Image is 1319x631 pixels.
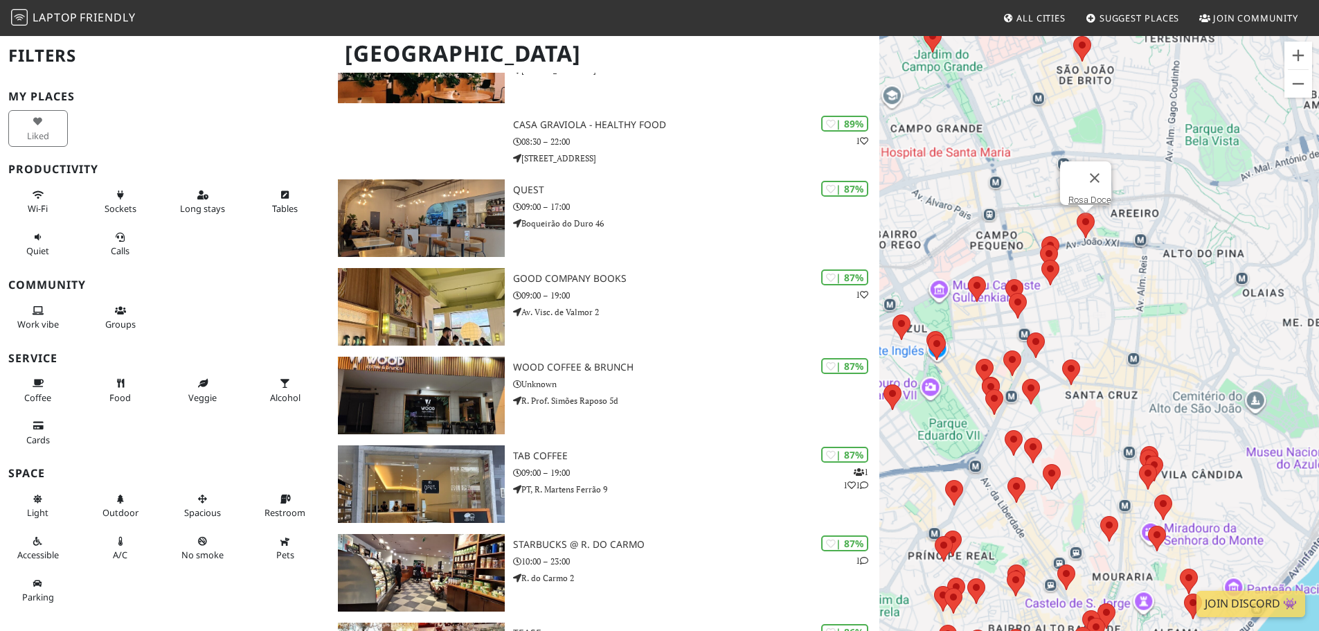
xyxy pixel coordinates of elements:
[8,467,321,480] h3: Space
[513,305,879,319] p: Av. Visc. de Valmor 2
[513,483,879,496] p: PT, R. Martens Ferrão 9
[113,549,127,561] span: Air conditioned
[338,179,505,257] img: QUEST
[8,572,68,609] button: Parking
[821,116,868,132] div: | 89%
[24,391,51,404] span: Coffee
[105,318,136,330] span: Group tables
[1068,195,1111,205] a: Rosa Doce
[188,391,217,404] span: Veggie
[8,530,68,567] button: Accessible
[91,226,150,263] button: Calls
[8,278,321,292] h3: Community
[264,506,305,519] span: Restroom
[26,434,50,446] span: Credit cards
[276,549,294,561] span: Pet friendly
[338,445,505,523] img: TAB coffee
[1194,6,1304,30] a: Join Community
[513,217,879,230] p: Boqueirão do Duro 46
[513,362,879,373] h3: Wood Coffee & Brunch
[843,465,868,492] p: 1 1 1
[1213,12,1298,24] span: Join Community
[513,555,879,568] p: 10:00 – 23:00
[856,288,868,301] p: 1
[255,488,315,524] button: Restroom
[80,10,135,25] span: Friendly
[8,184,68,220] button: Wi-Fi
[8,488,68,524] button: Light
[8,299,68,336] button: Work vibe
[173,184,233,220] button: Long stays
[8,352,321,365] h3: Service
[513,450,879,462] h3: TAB coffee
[513,273,879,285] h3: Good Company Books
[1078,161,1111,195] button: Fechar
[28,202,48,215] span: Stable Wi-Fi
[17,318,59,330] span: People working
[173,530,233,567] button: No smoke
[11,6,136,30] a: LaptopFriendly LaptopFriendly
[105,202,136,215] span: Power sockets
[270,391,300,404] span: Alcohol
[91,488,150,524] button: Outdoor
[1080,6,1185,30] a: Suggest Places
[513,119,879,131] h3: Casa Graviola - Healthy Food
[1196,591,1305,617] a: Join Discord 👾
[513,200,879,213] p: 09:00 – 17:00
[111,245,129,257] span: Video/audio calls
[272,202,298,215] span: Work-friendly tables
[513,289,879,302] p: 09:00 – 19:00
[513,571,879,585] p: R. do Carmo 2
[330,114,879,168] a: | 89% 1 Casa Graviola - Healthy Food 08:30 – 22:00 [STREET_ADDRESS]
[997,6,1071,30] a: All Cities
[334,35,877,73] h1: [GEOGRAPHIC_DATA]
[1016,12,1066,24] span: All Cities
[8,90,321,103] h3: My Places
[8,226,68,263] button: Quiet
[255,184,315,220] button: Tables
[513,539,879,551] h3: Starbucks @ R. do Carmo
[330,357,879,434] a: Wood Coffee & Brunch | 87% Wood Coffee & Brunch Unknown R. Prof. Simões Raposo 5d
[513,466,879,479] p: 09:00 – 19:00
[821,535,868,551] div: | 87%
[22,591,54,603] span: Parking
[255,372,315,409] button: Alcohol
[33,10,78,25] span: Laptop
[180,202,225,215] span: Long stays
[513,135,879,148] p: 08:30 – 22:00
[856,134,868,148] p: 1
[109,391,131,404] span: Food
[91,184,150,220] button: Sockets
[91,530,150,567] button: A/C
[338,357,505,434] img: Wood Coffee & Brunch
[184,506,221,519] span: Spacious
[513,152,879,165] p: [STREET_ADDRESS]
[91,299,150,336] button: Groups
[330,179,879,257] a: QUEST | 87% QUEST 09:00 – 17:00 Boqueirão do Duro 46
[173,372,233,409] button: Veggie
[513,394,879,407] p: R. Prof. Simões Raposo 5d
[330,268,879,346] a: Good Company Books | 87% 1 Good Company Books 09:00 – 19:00 Av. Visc. de Valmor 2
[513,184,879,196] h3: QUEST
[91,372,150,409] button: Food
[181,549,224,561] span: Smoke free
[255,530,315,567] button: Pets
[821,181,868,197] div: | 87%
[173,488,233,524] button: Spacious
[821,358,868,374] div: | 87%
[338,534,505,612] img: Starbucks @ R. do Carmo
[27,506,48,519] span: Natural light
[102,506,138,519] span: Outdoor area
[338,268,505,346] img: Good Company Books
[1284,70,1312,98] button: Reduzir
[11,9,28,26] img: LaptopFriendly
[821,447,868,463] div: | 87%
[1100,12,1180,24] span: Suggest Places
[513,377,879,391] p: Unknown
[8,414,68,451] button: Cards
[26,245,49,257] span: Quiet
[8,372,68,409] button: Coffee
[821,269,868,285] div: | 87%
[330,534,879,612] a: Starbucks @ R. do Carmo | 87% 1 Starbucks @ R. do Carmo 10:00 – 23:00 R. do Carmo 2
[856,554,868,567] p: 1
